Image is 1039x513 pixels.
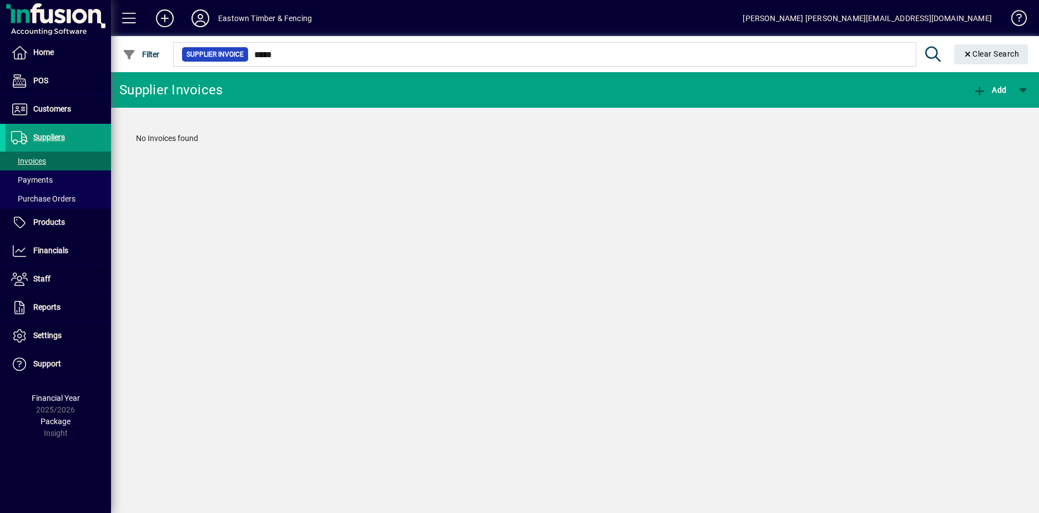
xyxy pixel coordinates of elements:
[6,237,111,265] a: Financials
[186,49,244,60] span: Supplier Invoice
[183,8,218,28] button: Profile
[6,67,111,95] a: POS
[33,303,60,311] span: Reports
[11,157,46,165] span: Invoices
[6,39,111,67] a: Home
[125,122,1025,155] div: No Invoices found
[6,294,111,321] a: Reports
[11,194,75,203] span: Purchase Orders
[6,209,111,237] a: Products
[33,246,68,255] span: Financials
[33,76,48,85] span: POS
[743,9,992,27] div: [PERSON_NAME] [PERSON_NAME][EMAIL_ADDRESS][DOMAIN_NAME]
[6,350,111,378] a: Support
[6,170,111,189] a: Payments
[33,104,71,113] span: Customers
[218,9,312,27] div: Eastown Timber & Fencing
[120,44,163,64] button: Filter
[6,322,111,350] a: Settings
[6,189,111,208] a: Purchase Orders
[11,175,53,184] span: Payments
[147,8,183,28] button: Add
[1003,2,1025,38] a: Knowledge Base
[963,49,1020,58] span: Clear Search
[6,265,111,293] a: Staff
[119,81,223,99] div: Supplier Invoices
[954,44,1028,64] button: Clear
[973,85,1006,94] span: Add
[33,48,54,57] span: Home
[33,274,51,283] span: Staff
[32,394,80,403] span: Financial Year
[33,218,65,227] span: Products
[33,359,61,368] span: Support
[41,417,70,426] span: Package
[6,95,111,123] a: Customers
[6,152,111,170] a: Invoices
[33,331,62,340] span: Settings
[123,50,160,59] span: Filter
[33,133,65,142] span: Suppliers
[970,80,1009,100] button: Add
